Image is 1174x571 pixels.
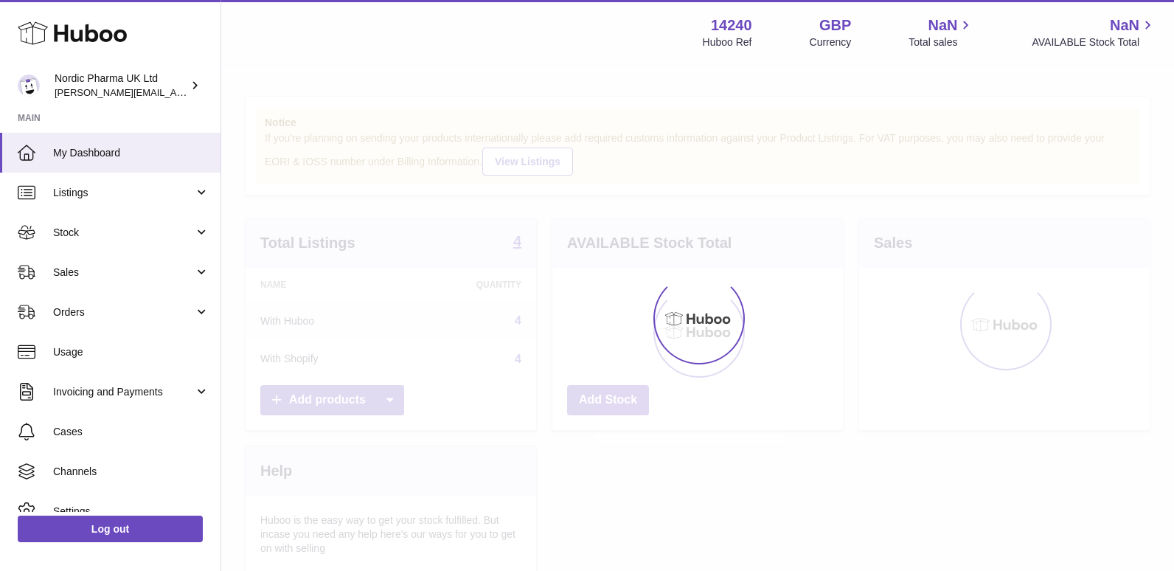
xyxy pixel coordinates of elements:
[53,385,194,399] span: Invoicing and Payments
[55,72,187,100] div: Nordic Pharma UK Ltd
[53,505,209,519] span: Settings
[53,425,209,439] span: Cases
[55,86,296,98] span: [PERSON_NAME][EMAIL_ADDRESS][DOMAIN_NAME]
[53,146,209,160] span: My Dashboard
[1032,15,1156,49] a: NaN AVAILABLE Stock Total
[18,516,203,542] a: Log out
[1032,35,1156,49] span: AVAILABLE Stock Total
[53,465,209,479] span: Channels
[819,15,851,35] strong: GBP
[909,35,974,49] span: Total sales
[1110,15,1139,35] span: NaN
[53,186,194,200] span: Listings
[928,15,957,35] span: NaN
[703,35,752,49] div: Huboo Ref
[53,226,194,240] span: Stock
[53,305,194,319] span: Orders
[53,345,209,359] span: Usage
[909,15,974,49] a: NaN Total sales
[18,75,40,97] img: joe.plant@parapharmdev.com
[53,266,194,280] span: Sales
[810,35,852,49] div: Currency
[711,15,752,35] strong: 14240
